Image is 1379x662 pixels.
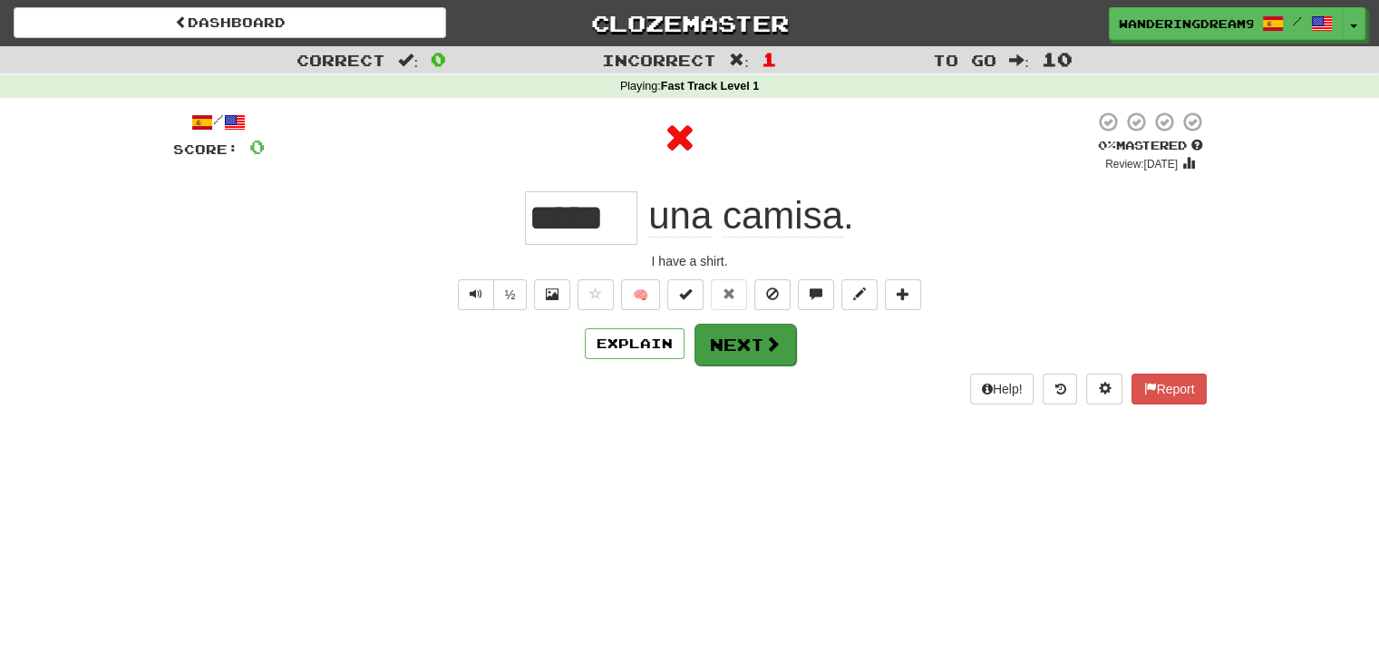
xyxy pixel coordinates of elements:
span: To go [933,51,996,69]
button: Play sentence audio (ctl+space) [458,279,494,310]
span: / [1293,15,1302,27]
button: Ignore sentence (alt+i) [754,279,791,310]
div: Mastered [1094,138,1207,154]
button: Discuss sentence (alt+u) [798,279,834,310]
span: : [398,53,418,68]
span: 1 [762,48,777,70]
button: Favorite sentence (alt+f) [578,279,614,310]
span: WanderingDream9437 [1119,15,1253,32]
div: Text-to-speech controls [454,279,528,310]
small: Review: [DATE] [1105,158,1178,170]
button: Help! [970,374,1034,404]
button: Edit sentence (alt+d) [841,279,878,310]
span: . [637,194,853,238]
span: camisa [723,194,843,238]
span: Correct [296,51,385,69]
a: Dashboard [14,7,446,38]
button: Report [1131,374,1206,404]
button: Explain [585,328,685,359]
span: 0 [431,48,446,70]
button: Show image (alt+x) [534,279,570,310]
span: Incorrect [602,51,716,69]
button: Add to collection (alt+a) [885,279,921,310]
a: Clozemaster [473,7,906,39]
button: Reset to 0% Mastered (alt+r) [711,279,747,310]
div: I have a shirt. [173,252,1207,270]
span: 10 [1042,48,1073,70]
span: 0 [249,135,265,158]
span: Score: [173,141,238,157]
button: ½ [493,279,528,310]
span: : [1009,53,1029,68]
button: Round history (alt+y) [1043,374,1077,404]
div: / [173,111,265,133]
span: : [729,53,749,68]
a: WanderingDream9437 / [1109,7,1343,40]
span: 0 % [1098,138,1116,152]
button: 🧠 [621,279,660,310]
strong: Fast Track Level 1 [661,80,760,92]
button: Next [694,324,796,365]
span: una [648,194,712,238]
button: Set this sentence to 100% Mastered (alt+m) [667,279,704,310]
